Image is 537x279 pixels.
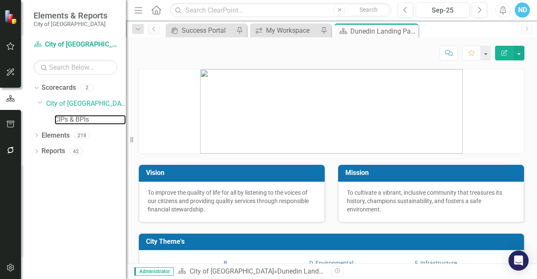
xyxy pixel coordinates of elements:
button: Sep-25 [416,3,469,18]
span: Search [360,6,378,13]
button: ND [515,3,530,18]
p: To improve the quality of life for all by listening to the voices of our citizens and providing q... [148,188,316,214]
a: City of [GEOGRAPHIC_DATA] [190,267,274,275]
a: Elements [42,131,70,141]
div: Sep-25 [419,5,467,16]
small: City of [GEOGRAPHIC_DATA] [34,21,107,27]
a: Reports [42,146,65,156]
h3: City Theme's [146,238,520,245]
span: Elements & Reports [34,10,107,21]
p: To cultivate a vibrant, inclusive community that treasures its history, champions sustainability,... [347,188,515,214]
input: Search Below... [34,60,117,75]
div: 42 [69,148,83,155]
span: Administrator [134,267,174,276]
div: Open Intercom Messenger [508,250,529,271]
a: Success Portal [168,25,234,36]
div: 218 [74,132,90,139]
a: My Workspace [252,25,318,36]
button: Search [347,4,389,16]
a: CIPs & BPIs [55,115,126,125]
h3: Mission [345,169,520,177]
div: » [178,267,325,276]
a: Scorecards [42,83,76,93]
img: ClearPoint Strategy [4,10,19,24]
div: Success Portal [182,25,234,36]
input: Search ClearPoint... [170,3,391,18]
a: City of [GEOGRAPHIC_DATA] [34,40,117,50]
a: City of [GEOGRAPHIC_DATA] [46,99,126,109]
div: My Workspace [266,25,318,36]
div: Dunedin Landing Page [350,26,416,37]
div: 2 [80,84,94,91]
div: Dunedin Landing Page [277,267,345,275]
h3: Vision [146,169,321,177]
